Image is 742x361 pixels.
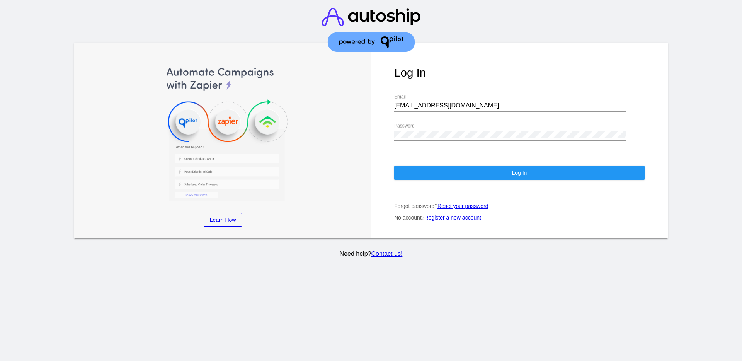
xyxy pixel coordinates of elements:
input: Email [394,102,626,109]
p: Need help? [73,250,669,257]
span: Log In [512,170,527,176]
span: Learn How [210,217,236,223]
h1: Log In [394,66,645,79]
p: No account? [394,215,645,221]
img: Automate Campaigns with Zapier, QPilot and Klaviyo [98,66,348,201]
a: Learn How [204,213,242,227]
a: Reset your password [437,203,488,209]
a: Register a new account [425,215,481,221]
button: Log In [394,166,645,180]
p: Forgot password? [394,203,645,209]
a: Contact us! [371,250,402,257]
